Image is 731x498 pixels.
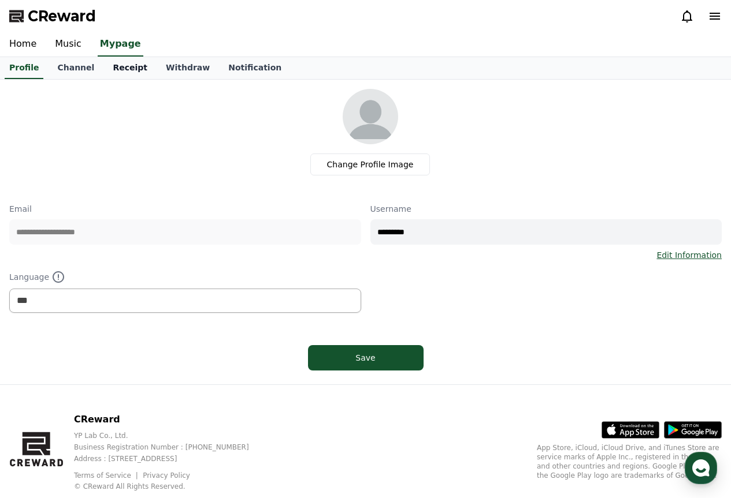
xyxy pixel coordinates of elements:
p: Username [370,203,722,215]
a: Withdraw [157,57,219,79]
button: Save [308,345,424,370]
span: CReward [28,7,96,25]
a: Profile [5,57,43,79]
a: Home [3,366,76,395]
p: CReward [74,413,268,426]
a: Edit Information [656,249,722,261]
p: Email [9,203,361,215]
a: Channel [48,57,103,79]
a: Settings [149,366,222,395]
a: Notification [219,57,291,79]
p: YP Lab Co., Ltd. [74,431,268,440]
img: profile_image [343,89,398,144]
a: Receipt [103,57,157,79]
p: Business Registration Number : [PHONE_NUMBER] [74,443,268,452]
p: App Store, iCloud, iCloud Drive, and iTunes Store are service marks of Apple Inc., registered in ... [537,443,722,480]
span: Messages [96,384,130,393]
span: Settings [171,383,199,392]
span: Home [29,383,50,392]
div: Save [331,352,400,364]
a: Terms of Service [74,471,140,480]
a: CReward [9,7,96,25]
p: Address : [STREET_ADDRESS] [74,454,268,463]
a: Music [46,32,91,57]
a: Messages [76,366,149,395]
a: Privacy Policy [143,471,190,480]
a: Mypage [98,32,143,57]
p: © CReward All Rights Reserved. [74,482,268,491]
label: Change Profile Image [310,153,431,175]
p: Language [9,270,361,284]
